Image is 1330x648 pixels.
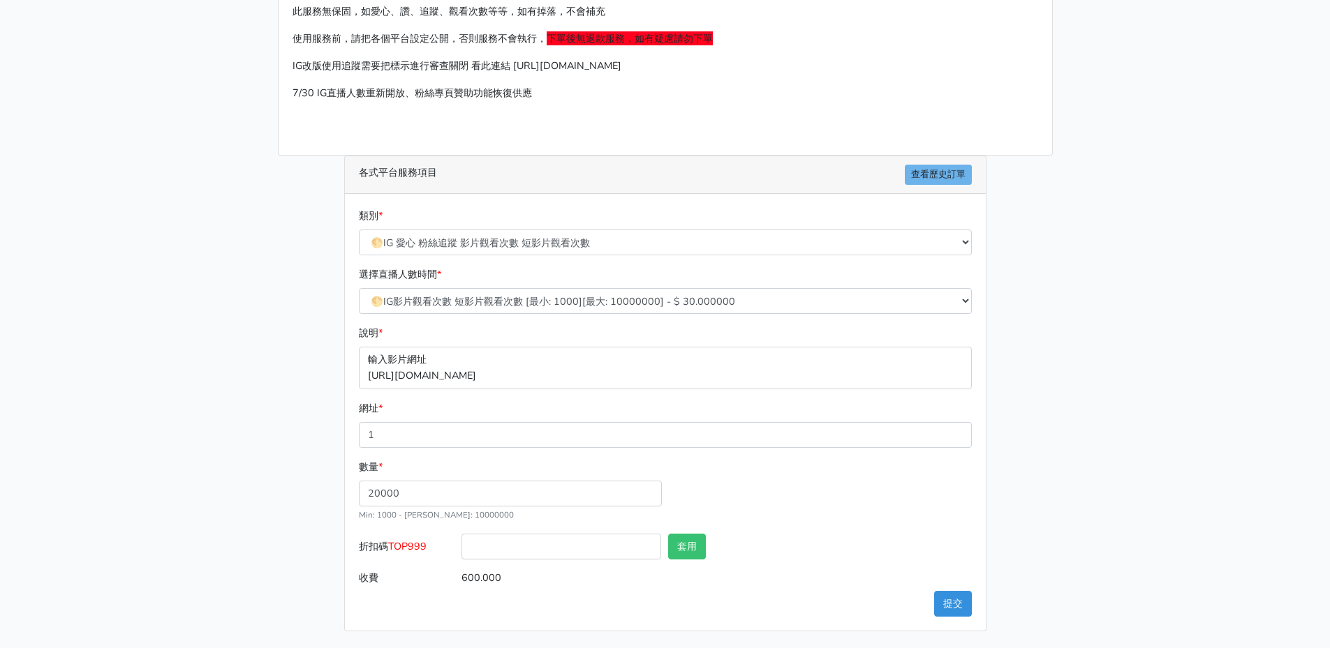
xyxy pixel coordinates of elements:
small: Min: 1000 - [PERSON_NAME]: 10000000 [359,509,514,520]
p: 7/30 IG直播人數重新開放、粉絲專頁贊助功能恢復供應 [293,85,1038,101]
p: 輸入影片網址 [URL][DOMAIN_NAME] [359,347,972,389]
label: 選擇直播人數時間 [359,266,441,282]
label: 折扣碼 [355,534,459,565]
span: TOP999 [388,539,427,553]
input: 這邊填入網址 [359,422,972,448]
button: 套用 [668,534,706,559]
label: 數量 [359,459,383,475]
label: 說明 [359,325,383,341]
p: 使用服務前，請把各個平台設定公開，否則服務不會執行， [293,31,1038,47]
div: 各式平台服務項目 [345,156,986,194]
a: 查看歷史訂單 [905,165,972,185]
span: 下單後無退款服務，如有疑慮請勿下單 [547,31,713,45]
button: 提交 [934,591,972,617]
label: 類別 [359,208,383,224]
p: 此服務無保固，如愛心、讚、追蹤、觀看次數等等，如有掉落，不會補充 [293,3,1038,20]
p: IG改版使用追蹤需要把標示進行審查關閉 看此連結 [URL][DOMAIN_NAME] [293,58,1038,74]
label: 網址 [359,400,383,416]
label: 收費 [355,565,459,591]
